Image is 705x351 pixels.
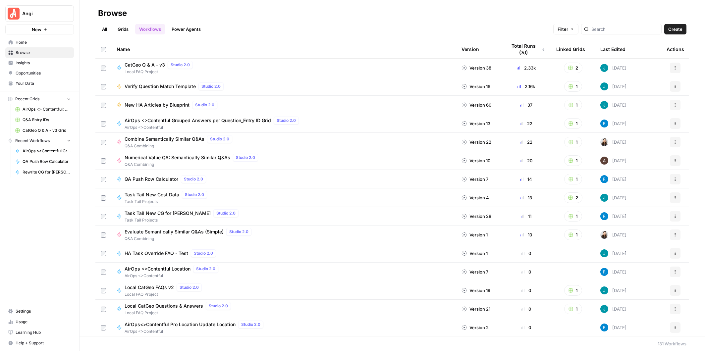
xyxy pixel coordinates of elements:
[461,102,491,108] div: Version 60
[216,210,236,216] span: Studio 2.0
[564,137,582,147] button: 1
[117,191,451,205] a: Task Tail New Cost DataStudio 2.0Task Tail Projects
[23,127,71,133] span: CatGeo Q & A - v3 Grid
[600,64,608,72] img: gsxx783f1ftko5iaboo3rry1rxa5
[564,81,582,92] button: 1
[461,213,491,220] div: Version 28
[171,62,190,68] span: Studio 2.0
[461,306,490,312] div: Version 21
[5,58,74,68] a: Insights
[23,169,71,175] span: Rewrite CG for [PERSON_NAME] - Grading version
[600,194,608,202] img: gsxx783f1ftko5iaboo3rry1rxa5
[5,338,74,348] button: Help + Support
[667,40,684,58] div: Actions
[5,327,74,338] a: Learning Hub
[117,175,451,183] a: QA Push Row CalculatorStudio 2.0
[556,40,585,58] div: Linked Grids
[125,228,224,235] span: Evaluate Semantically Similar Q&As (Simple)
[117,283,451,297] a: Local CatGeo FAQs v2Studio 2.0Local FAQ Project
[507,269,546,275] div: 0
[12,115,74,125] a: Q&A Entry IDs
[5,25,74,34] button: New
[12,125,74,136] a: CatGeo Q & A - v3 Grid
[5,37,74,48] a: Home
[236,155,255,161] span: Studio 2.0
[600,101,626,109] div: [DATE]
[5,78,74,89] a: Your Data
[125,328,266,334] span: AirOps <>Contentful
[16,50,71,56] span: Browse
[16,70,71,76] span: Opportunities
[117,40,451,58] div: Name
[23,117,71,123] span: Q&A Entry IDs
[8,8,20,20] img: Angi Logo
[600,305,626,313] div: [DATE]
[125,83,196,90] span: Verify Question Match Template
[461,40,479,58] div: Version
[564,100,582,110] button: 1
[117,101,451,109] a: New HA Articles by BlueprintStudio 2.0
[125,266,190,272] span: AirOps <>Contentful Location
[117,228,451,242] a: Evaluate Semantically Similar Q&As (Simple)Studio 2.0Q&A Combining
[564,155,582,166] button: 1
[564,285,582,296] button: 1
[125,62,165,68] span: CatGeo Q & A - v3
[507,176,546,182] div: 14
[16,308,71,314] span: Settings
[23,106,71,112] span: AirOps <> Contentful: Create FAQ List 2 Grid
[564,229,582,240] button: 1
[600,157,626,165] div: [DATE]
[125,176,178,182] span: QA Push Row Calculator
[600,231,626,239] div: [DATE]
[507,139,546,145] div: 22
[507,65,546,71] div: 2.33k
[658,340,686,347] div: 131 Workflows
[600,249,608,257] img: gsxx783f1ftko5iaboo3rry1rxa5
[125,210,211,217] span: Task Tail New CG for [PERSON_NAME]
[117,265,451,279] a: AirOps <>Contentful LocationStudio 2.0AirOps <>Contentful
[125,321,236,328] span: AirOps<>Contentful Pro Location Update Location
[229,229,248,235] span: Studio 2.0
[507,306,546,312] div: 0
[16,60,71,66] span: Insights
[117,82,451,90] a: Verify Question Match TemplateStudio 2.0
[600,305,608,313] img: gsxx783f1ftko5iaboo3rry1rxa5
[125,136,204,142] span: Combine Semantically Similar Q&As
[600,324,626,331] div: [DATE]
[461,83,490,90] div: Version 16
[507,231,546,238] div: 10
[5,5,74,22] button: Workspace: Angi
[125,250,188,257] span: HA Task Override FAQ - Test
[180,284,199,290] span: Studio 2.0
[507,157,546,164] div: 20
[125,125,301,130] span: AirOps <>Contentful
[201,83,221,89] span: Studio 2.0
[507,120,546,127] div: 22
[600,286,626,294] div: [DATE]
[600,82,608,90] img: gsxx783f1ftko5iaboo3rry1rxa5
[23,148,71,154] span: AirOps <>Contentful Grouped Answers per Question_Entry ID Grid
[125,191,179,198] span: Task Tail New Cost Data
[196,266,215,272] span: Studio 2.0
[117,249,451,257] a: HA Task Override FAQ - TestStudio 2.0
[5,47,74,58] a: Browse
[461,324,489,331] div: Version 2
[5,68,74,78] a: Opportunities
[507,287,546,294] div: 0
[117,117,451,130] a: AirOps <>Contentful Grouped Answers per Question_Entry ID GridStudio 2.0AirOps <>Contentful
[600,212,608,220] img: 4ql36xcz6vn5z6vl131rp0snzihs
[125,310,234,316] span: Local FAQ Project
[600,120,608,127] img: 4ql36xcz6vn5z6vl131rp0snzihs
[117,209,451,223] a: Task Tail New CG for [PERSON_NAME]Studio 2.0Task Tail Projects
[117,154,451,168] a: Numerical Value QA: Semantically Similar Q&AsStudio 2.0Q&A Combining
[600,175,626,183] div: [DATE]
[125,236,254,242] span: Q&A Combining
[32,26,41,33] span: New
[125,102,190,108] span: New HA Articles by Blueprint
[600,194,626,202] div: [DATE]
[600,249,626,257] div: [DATE]
[461,194,489,201] div: Version 4
[564,118,582,129] button: 1
[507,40,546,58] div: Total Runs (7d)
[600,268,608,276] img: 4ql36xcz6vn5z6vl131rp0snzihs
